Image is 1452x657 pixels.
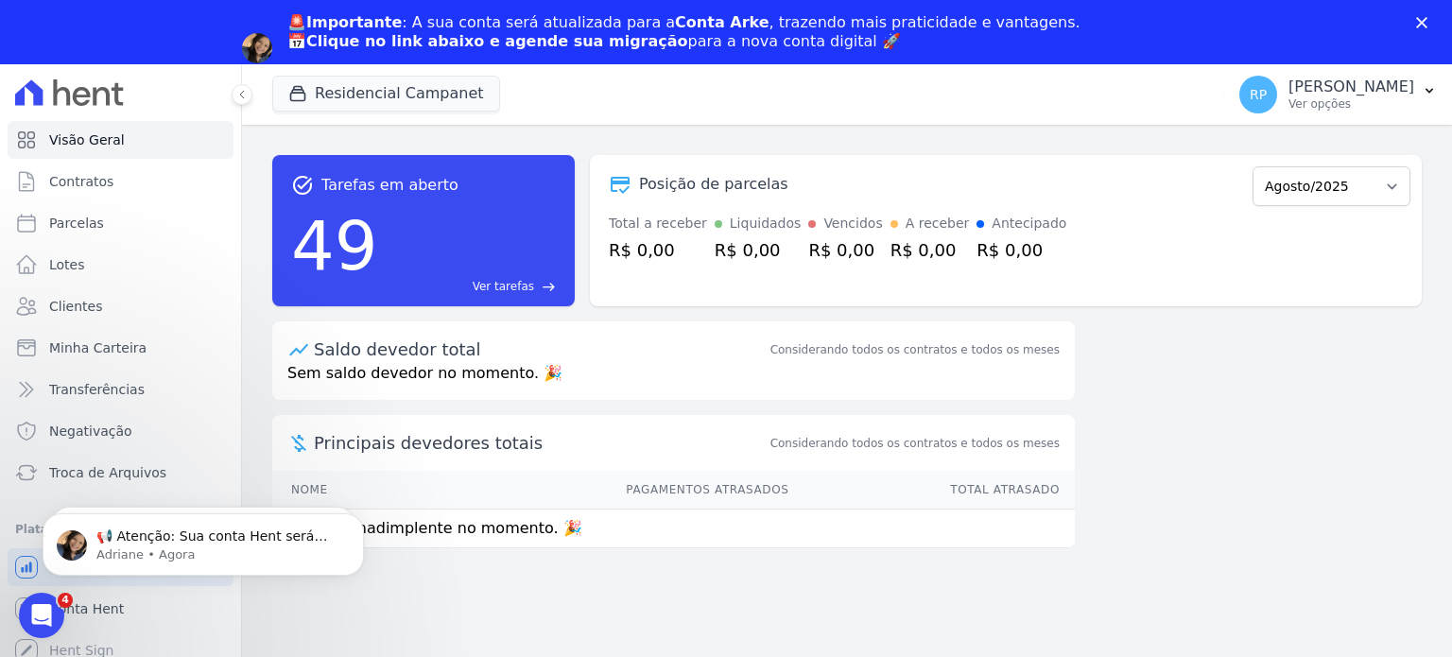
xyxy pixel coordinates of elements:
span: Visão Geral [49,130,125,149]
p: Sem saldo devedor no momento. 🎉 [272,362,1075,400]
a: Conta Hent [8,590,233,628]
a: Lotes [8,246,233,284]
div: Vencidos [823,214,882,233]
div: Liquidados [730,214,802,233]
a: Troca de Arquivos [8,454,233,492]
button: Residencial Campanet [272,76,500,112]
div: Fechar [1416,17,1435,28]
b: Clique no link abaixo e agende sua migração [306,32,688,50]
span: Negativação [49,422,132,441]
div: A receber [906,214,970,233]
p: Ver opções [1288,96,1414,112]
a: Agendar migração [287,62,443,83]
div: R$ 0,00 [715,237,802,263]
a: Minha Carteira [8,329,233,367]
span: Ver tarefas [473,278,534,295]
div: R$ 0,00 [609,237,707,263]
a: Contratos [8,163,233,200]
img: Profile image for Adriane [242,33,272,63]
span: Troca de Arquivos [49,463,166,482]
iframe: Intercom notifications mensagem [14,474,392,606]
a: Ver tarefas east [386,278,556,295]
a: Negativação [8,412,233,450]
span: Clientes [49,297,102,316]
span: Transferências [49,380,145,399]
b: 🚨Importante [287,13,402,31]
a: Transferências [8,371,233,408]
div: Saldo devedor total [314,337,767,362]
td: Ninguém inadimplente no momento. 🎉 [272,510,1075,548]
span: task_alt [291,174,314,197]
span: Parcelas [49,214,104,233]
div: Antecipado [992,214,1066,233]
span: Minha Carteira [49,338,147,357]
span: Considerando todos os contratos e todos os meses [770,435,1060,452]
span: Tarefas em aberto [321,174,458,197]
span: Lotes [49,255,85,274]
div: : A sua conta será atualizada para a , trazendo mais praticidade e vantagens. 📅 para a nova conta... [287,13,1080,51]
p: [PERSON_NAME] [1288,78,1414,96]
div: Considerando todos os contratos e todos os meses [770,341,1060,358]
th: Pagamentos Atrasados [416,471,790,510]
div: Posição de parcelas [639,173,788,196]
div: R$ 0,00 [977,237,1066,263]
b: Conta Arke [675,13,769,31]
span: Contratos [49,172,113,191]
span: RP [1250,88,1267,101]
button: RP [PERSON_NAME] Ver opções [1224,68,1452,121]
span: 4 [58,593,73,608]
div: R$ 0,00 [808,237,882,263]
div: Total a receber [609,214,707,233]
iframe: Intercom live chat [19,593,64,638]
span: Conta Hent [49,599,124,618]
div: R$ 0,00 [890,237,970,263]
span: east [542,280,556,294]
a: Clientes [8,287,233,325]
span: Principais devedores totais [314,430,767,456]
a: Parcelas [8,204,233,242]
div: 49 [291,197,378,295]
th: Nome [272,471,416,510]
th: Total Atrasado [789,471,1075,510]
a: Recebíveis [8,548,233,586]
a: Visão Geral [8,121,233,159]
